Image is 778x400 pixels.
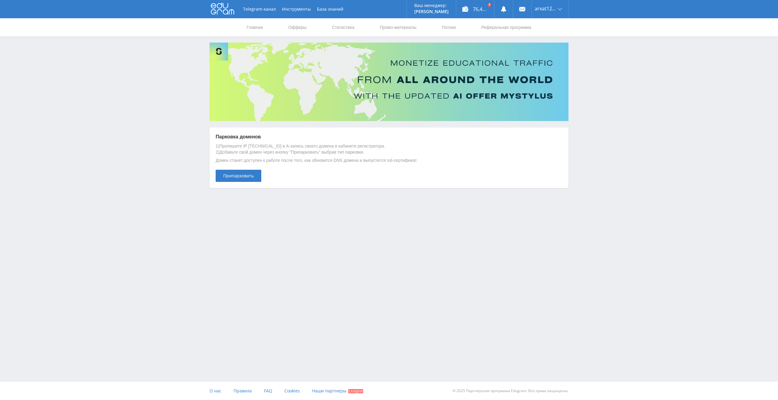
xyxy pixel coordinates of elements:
a: Cookies [284,382,300,400]
span: Cookies [284,388,300,394]
span: FAQ [264,388,272,394]
span: Правила [234,388,252,394]
span: Припарковать [223,173,254,178]
a: FAQ [264,382,272,400]
button: Припарковать [216,170,261,182]
div: © 2025 Партнёрская программа Edugram. Все права защищены. [392,382,568,400]
span: Скидки [348,389,363,393]
img: Banner [210,43,568,121]
a: Реферальная программа [481,18,532,37]
p: Домен станет доступен к работе после того, как обновится DNS домена и выпустится ssl-сертификат. [216,158,562,164]
a: Офферы [288,18,307,37]
a: О нас [210,382,221,400]
a: Статистика [331,18,355,37]
p: Ваш менеджер: [414,3,449,8]
span: О нас [210,388,221,394]
span: arxat1268 [535,6,556,11]
p: 1) Пропишите IP [TECHNICAL_ID] в А-запись своего домена в кабинете регистратора. 2) Добавьте свой... [216,143,562,155]
a: Потоки [441,18,457,37]
a: Промо-материалы [379,18,417,37]
a: Наши партнеры Скидки [312,382,363,400]
p: [PERSON_NAME] [414,9,449,14]
p: Парковка доменов [216,134,562,140]
span: Наши партнеры [312,388,346,394]
a: Правила [234,382,252,400]
a: Главная [246,18,263,37]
